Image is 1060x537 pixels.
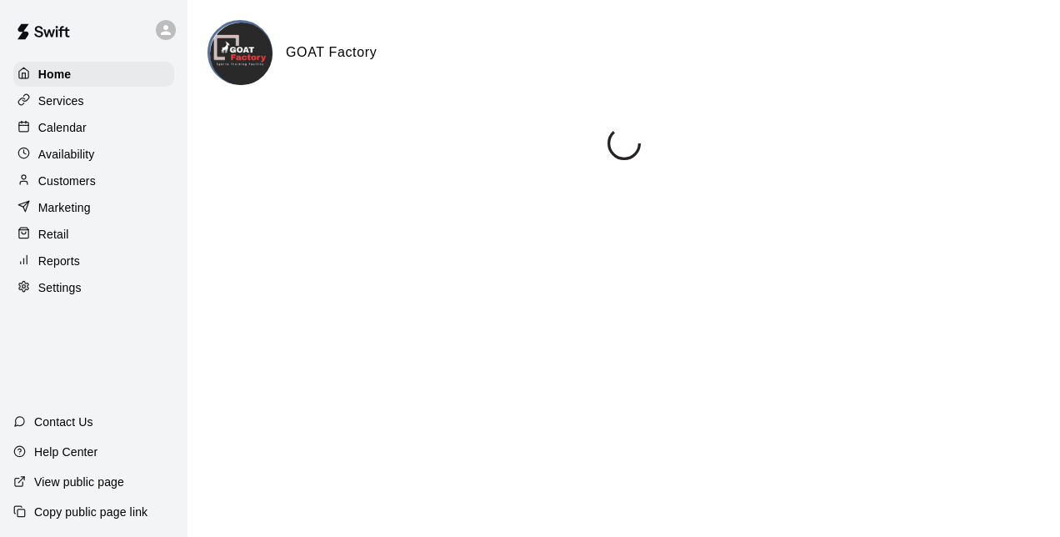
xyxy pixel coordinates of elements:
img: GOAT Factory logo [210,23,272,85]
p: Customers [38,173,96,189]
p: Contact Us [34,414,93,430]
a: Retail [13,222,174,247]
p: View public page [34,474,124,490]
a: Reports [13,248,174,274]
a: Services [13,88,174,113]
p: Home [38,66,72,83]
p: Retail [38,226,69,243]
a: Settings [13,275,174,300]
a: Calendar [13,115,174,140]
p: Marketing [38,199,91,216]
a: Customers [13,168,174,193]
p: Services [38,93,84,109]
p: Copy public page link [34,504,147,520]
p: Availability [38,146,95,163]
a: Marketing [13,195,174,220]
p: Help Center [34,444,97,460]
a: Home [13,62,174,87]
p: Reports [38,253,80,269]
h6: GOAT Factory [286,42,377,63]
p: Calendar [38,119,87,136]
a: Availability [13,142,174,167]
p: Settings [38,279,82,296]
